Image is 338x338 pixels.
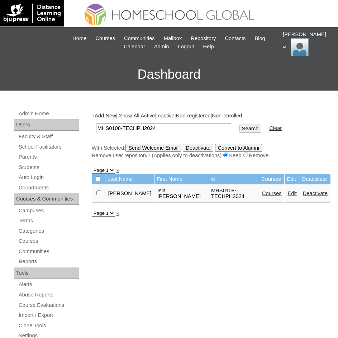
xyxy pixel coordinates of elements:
[287,190,296,196] a: Edit
[283,31,331,56] div: [PERSON_NAME]
[18,132,79,141] a: Faculty & Staff
[116,210,119,216] a: »
[154,174,208,184] td: First Name
[160,34,186,43] a: Mailbox
[269,125,282,131] a: Clear
[262,190,282,196] a: Courses
[18,153,79,161] a: Parents
[18,247,79,256] a: Communities
[18,216,79,225] a: Terms
[251,34,268,43] a: Blog
[154,185,208,203] td: Isla [PERSON_NAME]
[18,311,79,320] a: Import / Export
[300,174,330,184] td: Deactivate
[212,113,242,119] a: Non-enrolled
[92,112,331,159] div: + | Show: | | | |
[259,174,285,184] td: Courses
[141,113,155,119] a: Active
[187,34,219,43] a: Repository
[95,34,115,43] span: Courses
[151,43,173,51] a: Admin
[18,163,79,172] a: Students
[175,43,198,51] a: Logout
[178,43,194,51] span: Logout
[120,34,158,43] a: Communities
[124,43,145,51] span: Calendar
[120,43,148,51] a: Calendar
[96,124,231,133] input: Search
[4,4,61,23] img: logo-white.png
[285,174,299,184] td: Edit
[14,193,79,205] div: Courses & Communities
[18,206,79,215] a: Campuses
[18,173,79,182] a: Auto Login
[14,119,79,131] div: Users
[18,257,79,266] a: Reports
[154,43,169,51] span: Admin
[18,227,79,236] a: Categories
[291,38,309,56] img: Ariane Ebuen
[215,144,262,152] input: Convert to Alumni
[18,183,79,192] a: Departments
[18,143,79,151] a: School Facilitators
[156,113,175,119] a: Inactive
[208,174,259,184] td: Id
[125,144,181,152] input: Send Welcome Email
[124,34,155,43] span: Communities
[69,34,90,43] a: Home
[18,301,79,310] a: Course Evaluations
[14,267,79,279] div: Tools
[133,113,139,119] a: All
[92,152,331,159] div: Remove user repository? (Applies only to deactivations) Keep Remove
[254,34,265,43] span: Blog
[203,43,214,51] span: Help
[105,174,154,184] td: Last Name
[164,34,182,43] span: Mailbox
[92,34,119,43] a: Courses
[18,321,79,330] a: Clone Tools
[4,58,334,91] h3: Dashboard
[18,237,79,246] a: Courses
[116,167,119,173] a: »
[303,190,328,196] a: Deactivate
[208,185,259,203] td: MHS0108-TECHPH2024
[105,185,154,203] td: [PERSON_NAME]
[176,113,211,119] a: Non-registered
[18,280,79,289] a: Alerts
[18,290,79,299] a: Abuse Reports
[191,34,216,43] span: Repository
[72,34,86,43] span: Home
[239,125,261,132] input: Search
[199,43,217,51] a: Help
[225,34,246,43] span: Contacts
[221,34,249,43] a: Contacts
[18,109,79,118] a: Admin Home
[95,113,116,119] a: Add New
[183,144,213,152] input: Deactivate
[92,144,331,159] div: With Selected:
